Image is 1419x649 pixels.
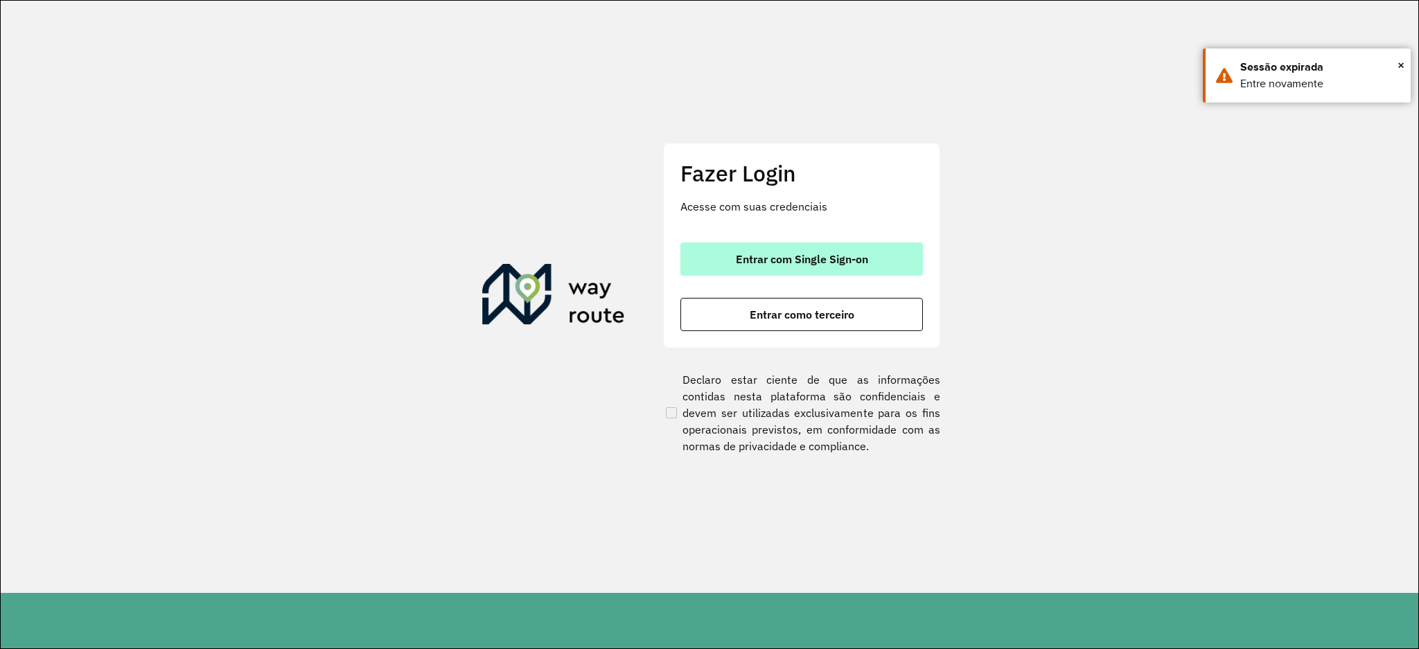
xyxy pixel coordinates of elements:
div: Sessão expirada [1240,59,1400,75]
span: Entrar com Single Sign-on [736,254,868,265]
button: button [680,298,923,331]
label: Declaro estar ciente de que as informações contidas nesta plataforma são confidenciais e devem se... [663,371,940,454]
div: Entre novamente [1240,75,1400,92]
span: Entrar como terceiro [750,309,854,320]
span: × [1398,55,1404,75]
p: Acesse com suas credenciais [680,198,923,215]
img: Roteirizador AmbevTech [482,264,625,330]
button: Close [1398,55,1404,75]
button: button [680,242,923,276]
h2: Fazer Login [680,160,923,186]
